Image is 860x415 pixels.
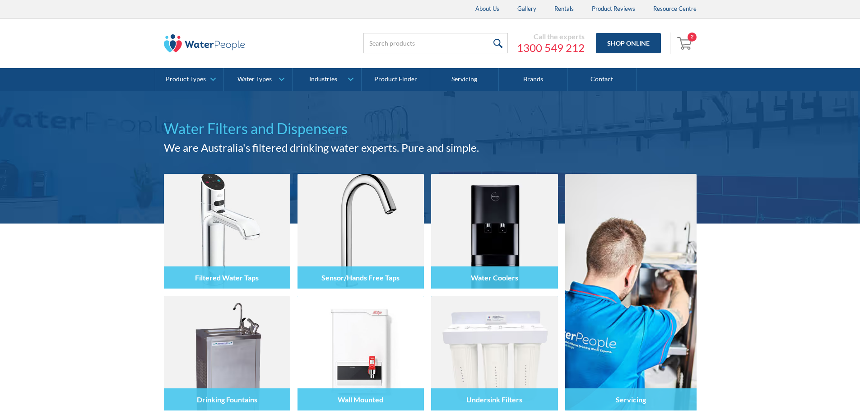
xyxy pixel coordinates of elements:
[164,34,245,52] img: The Water People
[362,68,430,91] a: Product Finder
[596,33,661,53] a: Shop Online
[298,174,424,289] img: Sensor/Hands Free Taps
[688,33,697,42] div: 2
[363,33,508,53] input: Search products
[321,273,400,282] h4: Sensor/Hands Free Taps
[166,75,206,83] div: Product Types
[293,68,361,91] a: Industries
[164,296,290,410] img: Drinking Fountains
[197,395,257,404] h4: Drinking Fountains
[517,32,585,41] div: Call the experts
[466,395,522,404] h4: Undersink Filters
[616,395,646,404] h4: Servicing
[155,68,223,91] a: Product Types
[224,68,292,91] a: Water Types
[517,41,585,55] a: 1300 549 212
[675,33,697,54] a: Open cart containing 2 items
[298,296,424,410] img: Wall Mounted
[309,75,337,83] div: Industries
[430,68,499,91] a: Servicing
[677,36,694,50] img: shopping cart
[565,174,697,410] a: Servicing
[568,68,637,91] a: Contact
[164,174,290,289] img: Filtered Water Taps
[499,68,567,91] a: Brands
[471,273,518,282] h4: Water Coolers
[431,174,558,289] img: Water Coolers
[338,395,383,404] h4: Wall Mounted
[431,296,558,410] img: Undersink Filters
[237,75,272,83] div: Water Types
[195,273,259,282] h4: Filtered Water Taps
